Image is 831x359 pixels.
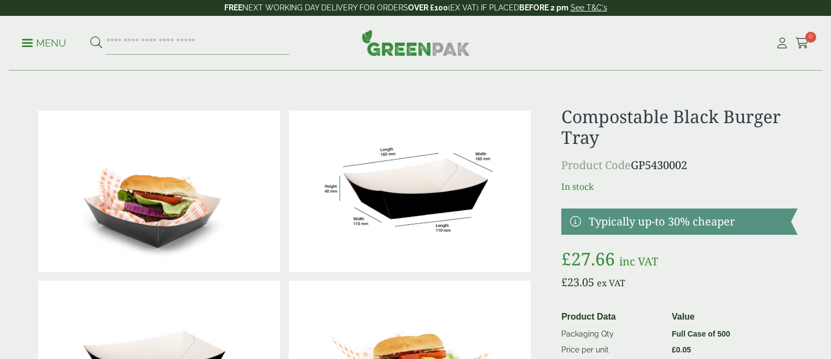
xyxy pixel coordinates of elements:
a: 0 [795,35,809,51]
strong: BEFORE 2 pm [519,3,568,12]
bdi: 27.66 [561,247,615,270]
a: See T&C's [571,3,607,12]
p: GP5430002 [561,157,797,173]
span: ex VAT [597,277,625,289]
p: In stock [561,180,797,193]
strong: FREE [224,3,242,12]
td: Price per unit [557,342,667,358]
span: 0 [805,32,816,43]
bdi: 0.05 [672,345,691,354]
span: Product Code [561,158,631,172]
h1: Compostable Black Burger Tray [561,106,797,148]
a: Menu [22,37,66,48]
i: My Account [775,38,789,49]
img: Black Burger Tray [38,111,280,272]
img: BurgerTray_standardBlack [289,111,531,272]
span: £ [561,275,567,289]
td: Packaging Qty [557,326,667,342]
span: £ [672,345,676,354]
bdi: 23.05 [561,275,594,289]
span: £ [561,247,571,270]
span: inc VAT [619,254,658,269]
strong: OVER £100 [408,3,448,12]
i: Cart [795,38,809,49]
img: GreenPak Supplies [362,30,470,56]
th: Product Data [557,308,667,326]
th: Value [667,308,793,326]
p: Menu [22,37,66,50]
strong: Full Case of 500 [672,329,730,338]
